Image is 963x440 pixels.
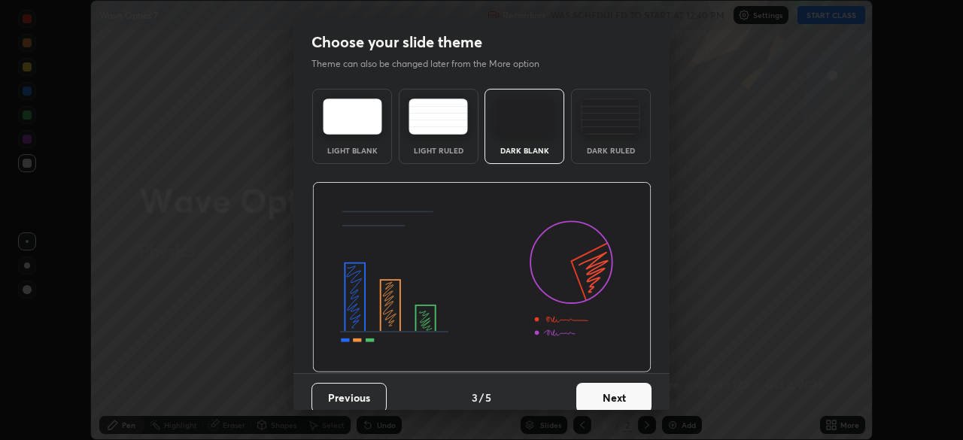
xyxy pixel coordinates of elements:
div: Dark Blank [494,147,554,154]
div: Light Blank [322,147,382,154]
img: darkTheme.f0cc69e5.svg [495,99,554,135]
p: Theme can also be changed later from the More option [311,57,555,71]
button: Previous [311,383,387,413]
img: lightRuledTheme.5fabf969.svg [409,99,468,135]
img: darkRuledTheme.de295e13.svg [581,99,640,135]
h2: Choose your slide theme [311,32,482,52]
h4: 5 [485,390,491,405]
button: Next [576,383,652,413]
img: darkThemeBanner.d06ce4a2.svg [312,182,652,373]
img: lightTheme.e5ed3b09.svg [323,99,382,135]
div: Light Ruled [409,147,469,154]
h4: 3 [472,390,478,405]
div: Dark Ruled [581,147,641,154]
h4: / [479,390,484,405]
